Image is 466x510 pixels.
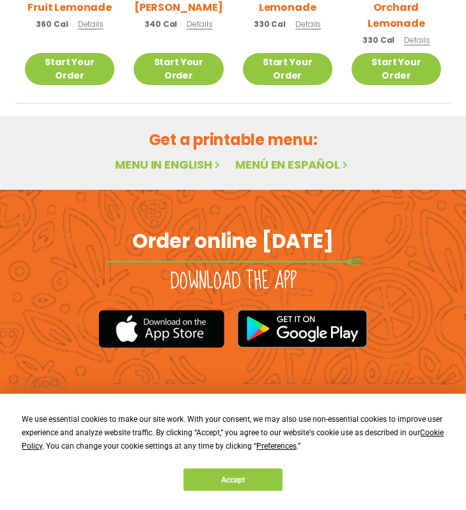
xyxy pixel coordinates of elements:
[36,19,68,30] span: 360 Cal
[115,157,222,173] a: Menu in English
[144,19,177,30] span: 340 Cal
[15,128,451,151] h2: Get a printable menu:
[25,53,114,85] a: Start Your Order
[134,53,223,85] a: Start Your Order
[170,268,297,295] h2: Download the app
[98,308,224,350] img: appstore
[237,309,368,348] img: google_play
[254,19,286,30] span: 330 Cal
[235,157,350,173] a: Menú en español
[22,413,444,453] div: We use essential cookies to make our site work. With your consent, we may also use non-essential ...
[183,468,282,491] button: Accept
[78,19,104,29] span: Details
[404,35,430,45] span: Details
[105,258,361,265] img: fork
[295,19,321,29] span: Details
[362,35,394,46] span: 330 Cal
[256,442,297,451] span: Preferences
[187,19,212,29] span: Details
[352,53,441,85] a: Start Your Order
[243,53,332,85] a: Start Your Order
[132,228,334,254] h2: Order online [DATE]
